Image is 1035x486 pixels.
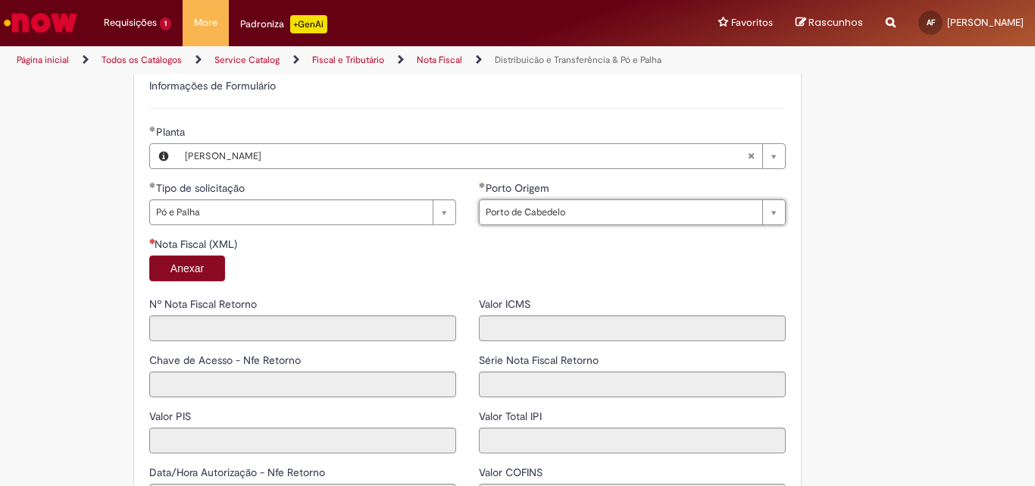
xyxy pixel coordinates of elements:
input: Valor ICMS [479,315,786,341]
a: Fiscal e Tributário [312,54,384,66]
span: Obrigatório Preenchido [149,126,156,132]
label: Somente leitura - Valor PIS [149,409,194,424]
span: Somente leitura - Data/Hora Autorização - Nfe Retorno [149,466,328,479]
button: Planta, Visualizar este registro João Pessoa [150,144,177,168]
span: Campo obrigatório [149,238,155,244]
button: Anexar [149,256,225,281]
span: Tipo de solicitação [156,181,248,195]
a: Service Catalog [214,54,280,66]
span: Somente leitura - Valor ICMS [479,297,533,311]
label: Somente leitura - Valor COFINS [479,465,546,480]
span: More [194,15,217,30]
span: Favoritos [731,15,773,30]
span: Somente leitura - Valor COFINS [479,466,546,479]
span: Somente leitura - Valor Total IPI [479,409,545,423]
span: Somente leitura - Porto Origem [486,181,552,195]
label: Somente leitura - Valor Total IPI [479,409,545,424]
span: Somente leitura - Série Nota Fiscal Retorno [479,353,602,367]
a: Distribuicão e Transferência & Pó e Palha [495,54,661,66]
span: Necessários - Planta [156,125,188,139]
input: Valor PIS [149,428,456,453]
span: Somente leitura - Nº Nota Fiscal Retorno [149,297,260,311]
a: Nota Fiscal [417,54,462,66]
img: ServiceNow [2,8,80,38]
div: Padroniza [240,15,327,33]
span: Obrigatório Preenchido [149,182,156,188]
span: AF [927,17,935,27]
span: Nota Fiscal (XML) [155,237,240,251]
p: +GenAi [290,15,327,33]
a: Todos os Catálogos [102,54,182,66]
span: 1 [160,17,171,30]
abbr: Limpar campo Planta [740,144,762,168]
span: Somente leitura - Chave de Acesso - Nfe Retorno [149,353,304,367]
label: Informações de Formulário [149,79,276,92]
span: [PERSON_NAME] [947,16,1024,29]
span: Obrigatório Preenchido [479,182,486,188]
input: Série Nota Fiscal Retorno [479,372,786,397]
span: Requisições [104,15,157,30]
a: Página inicial [17,54,69,66]
span: Porto de Cabedelo [486,200,755,224]
span: [PERSON_NAME] [185,144,747,168]
input: Chave de Acesso - Nfe Retorno [149,372,456,397]
input: Nº Nota Fiscal Retorno [149,315,456,341]
span: Pó e Palha [156,200,425,224]
a: [PERSON_NAME]Limpar campo Planta [177,144,785,168]
input: Valor Total IPI [479,428,786,453]
ul: Trilhas de página [11,46,679,74]
a: Rascunhos [796,16,863,30]
span: Somente leitura - Valor PIS [149,409,194,423]
label: Somente leitura - Valor ICMS [479,296,533,312]
span: Rascunhos [808,15,863,30]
